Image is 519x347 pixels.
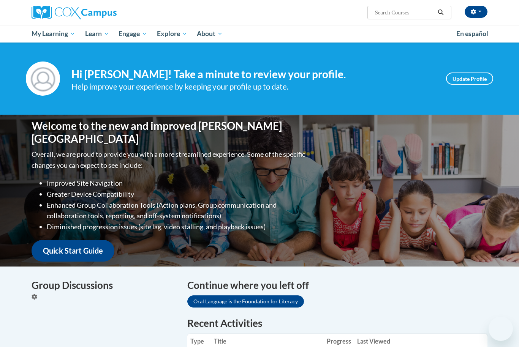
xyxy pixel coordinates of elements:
iframe: Button to launch messaging window [489,317,513,341]
input: Search Courses [374,8,435,17]
li: Improved Site Navigation [47,178,307,189]
h1: Welcome to the new and improved [PERSON_NAME][GEOGRAPHIC_DATA] [32,120,307,145]
span: Learn [85,29,109,38]
span: About [197,29,223,38]
h4: Continue where you left off [187,278,487,293]
h1: Recent Activities [187,316,487,330]
li: Greater Device Compatibility [47,189,307,200]
a: En español [451,26,493,42]
span: My Learning [32,29,75,38]
span: Engage [119,29,147,38]
img: Cox Campus [32,6,117,19]
button: Search [435,8,446,17]
button: Account Settings [465,6,487,18]
a: About [192,25,228,43]
a: Learn [80,25,114,43]
div: Help improve your experience by keeping your profile up to date. [71,80,435,93]
img: Profile Image [26,62,60,96]
li: Diminished progression issues (site lag, video stalling, and playback issues) [47,221,307,232]
a: Cox Campus [32,6,176,19]
a: Engage [114,25,152,43]
span: En español [456,30,488,38]
h4: Hi [PERSON_NAME]! Take a minute to review your profile. [71,68,435,81]
span: Explore [157,29,187,38]
div: Main menu [20,25,499,43]
p: Overall, we are proud to provide you with a more streamlined experience. Some of the specific cha... [32,149,307,171]
a: Update Profile [446,73,493,85]
a: Oral Language is the Foundation for Literacy [187,295,304,308]
a: Explore [152,25,192,43]
li: Enhanced Group Collaboration Tools (Action plans, Group communication and collaboration tools, re... [47,200,307,222]
h4: Group Discussions [32,278,176,293]
a: My Learning [27,25,80,43]
a: Quick Start Guide [32,240,114,262]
